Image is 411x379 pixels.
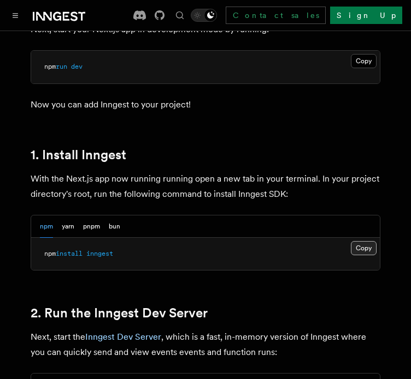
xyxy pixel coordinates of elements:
[109,215,120,238] button: bun
[62,215,74,238] button: yarn
[56,63,67,70] span: run
[44,250,56,257] span: npm
[226,7,326,24] a: Contact sales
[351,241,377,255] button: Copy
[191,9,217,22] button: Toggle dark mode
[56,250,83,257] span: install
[173,9,186,22] button: Find something...
[85,332,161,342] a: Inngest Dev Server
[330,7,402,24] a: Sign Up
[71,63,83,70] span: dev
[31,97,380,112] p: Now you can add Inngest to your project!
[44,63,56,70] span: npm
[31,171,380,202] p: With the Next.js app now running running open a new tab in your terminal. In your project directo...
[9,9,22,22] button: Toggle navigation
[83,215,100,238] button: pnpm
[40,215,53,238] button: npm
[31,329,380,360] p: Next, start the , which is a fast, in-memory version of Inngest where you can quickly send and vi...
[31,147,126,163] a: 1. Install Inngest
[86,250,113,257] span: inngest
[351,54,377,68] button: Copy
[31,305,208,321] a: 2. Run the Inngest Dev Server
